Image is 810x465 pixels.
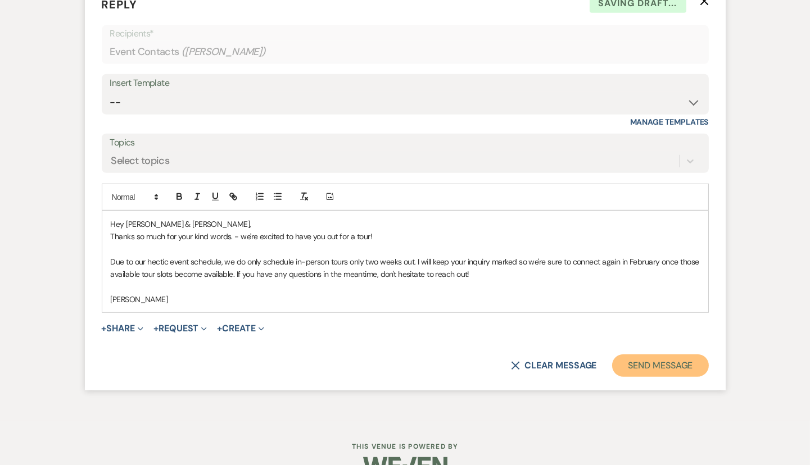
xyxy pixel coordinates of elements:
button: Share [102,324,144,333]
span: + [153,324,159,333]
button: Send Message [612,354,708,377]
div: Event Contacts [110,41,700,63]
button: Create [217,324,264,333]
span: + [102,324,107,333]
label: Topics [110,135,700,151]
p: Due to our hectic event schedule, we do only schedule in-person tours only two weeks out. I will ... [111,256,700,281]
button: Request [153,324,207,333]
p: Thanks so much for your kind words. - we're excited to have you out for a tour! [111,230,700,243]
p: [PERSON_NAME] [111,293,700,306]
p: Hey [PERSON_NAME] & [PERSON_NAME], [111,218,700,230]
button: Clear message [511,361,596,370]
p: Recipients* [110,26,700,41]
div: Select topics [111,154,170,169]
span: + [217,324,222,333]
span: ( [PERSON_NAME] ) [182,44,266,60]
a: Manage Templates [630,117,709,127]
div: Insert Template [110,75,700,92]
